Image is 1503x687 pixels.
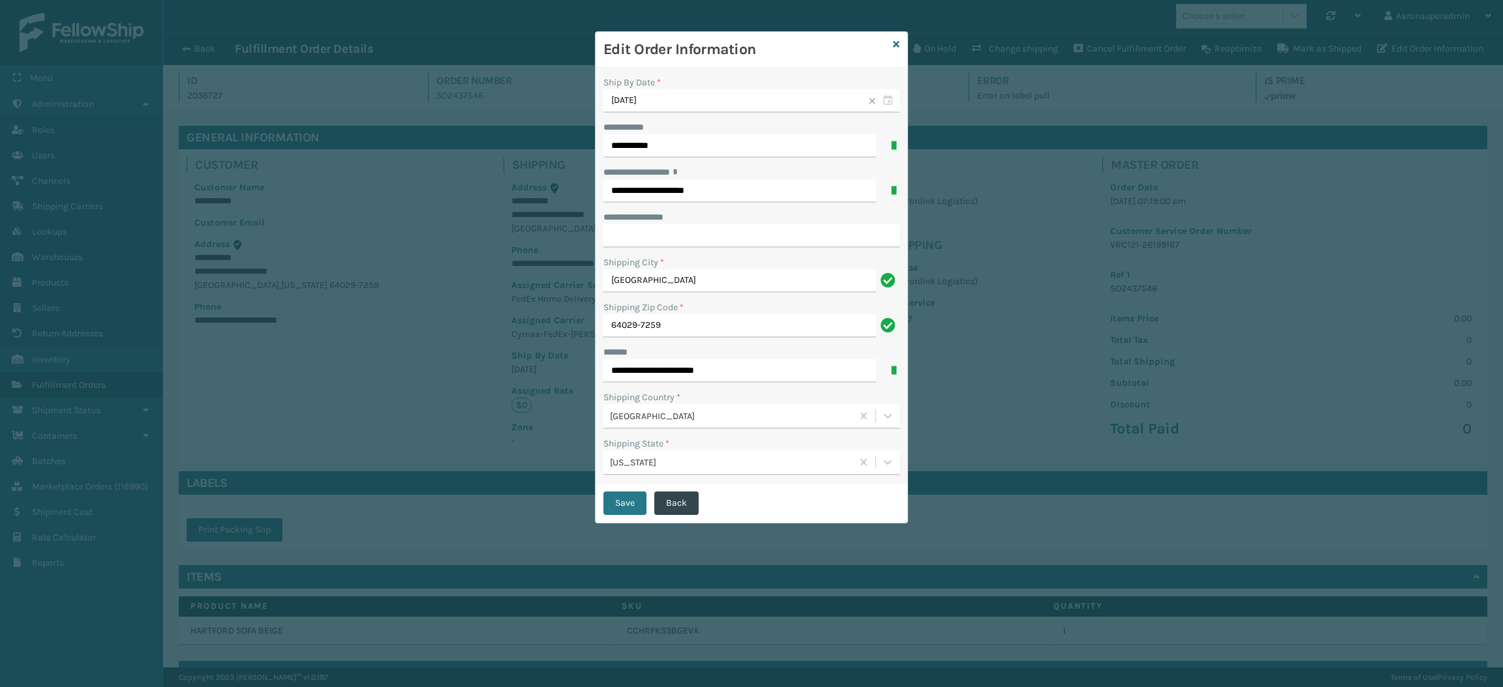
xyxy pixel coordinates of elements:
[603,89,900,113] input: MM/DD/YYYY
[603,256,664,269] label: Shipping City
[654,491,699,515] button: Back
[603,77,661,88] label: Ship By Date
[603,40,888,59] h3: Edit Order Information
[603,300,684,314] label: Shipping Zip Code
[603,437,669,450] label: Shipping State
[610,455,853,469] div: [US_STATE]
[603,491,646,515] button: Save
[603,390,680,404] label: Shipping Country
[610,409,853,422] div: [GEOGRAPHIC_DATA]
